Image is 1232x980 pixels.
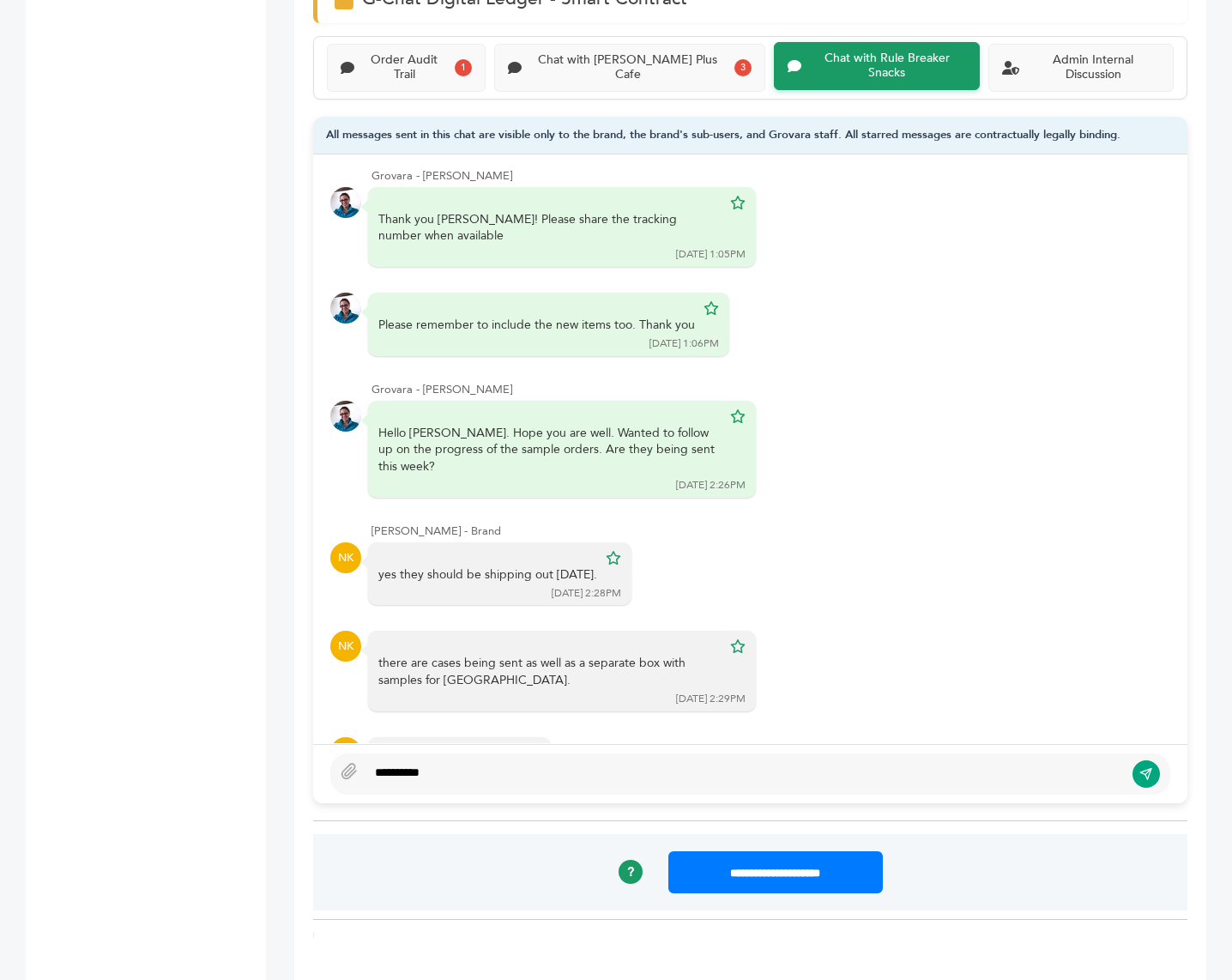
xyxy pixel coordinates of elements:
div: Grovara - [PERSON_NAME] [371,168,1170,184]
div: NK [330,542,361,573]
div: [PERSON_NAME] - Brand [371,523,1170,539]
div: Hello [PERSON_NAME]. Hope you are well. Wanted to follow up on the progress of the sample orders.... [378,425,722,475]
div: Chat with Rule Breaker Snacks [808,51,967,81]
a: ? [619,860,643,884]
div: [DATE] 2:29PM [676,692,746,706]
div: Please remember to include the new items too. Thank you [378,317,695,334]
div: All messages sent in this chat are visible only to the brand, the brand's sub-users, and Grovara ... [313,117,1187,155]
div: [DATE] 1:06PM [649,336,719,351]
div: [DATE] 2:26PM [676,478,746,493]
div: Thank you [PERSON_NAME]! Please share the tracking number when available [378,211,722,245]
div: [DATE] 1:05PM [676,247,746,262]
div: Chat with [PERSON_NAME] Plus Cafe [528,53,728,82]
div: NK [330,631,361,662]
div: 3 [734,59,752,76]
div: Order Audit Trail [361,53,448,82]
div: NK [330,737,361,768]
div: yes they should be shipping out [DATE]. [378,566,597,584]
div: [DATE] 2:28PM [552,586,621,601]
div: 1 [455,59,472,76]
div: Grovara - [PERSON_NAME] [371,382,1170,397]
div: Admin Internal Discussion [1026,53,1160,82]
div: there are cases being sent as well as a separate box with samples for [GEOGRAPHIC_DATA]. [378,655,722,688]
